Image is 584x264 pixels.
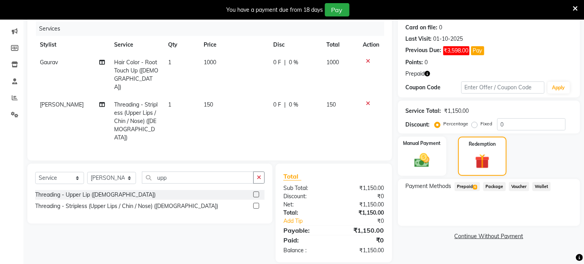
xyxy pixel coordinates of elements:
[509,182,530,191] span: Voucher
[204,59,216,66] span: 1000
[168,59,171,66] span: 1
[343,217,390,225] div: ₹0
[142,172,254,184] input: Search or Scan
[273,58,281,67] span: 0 F
[473,185,477,190] span: 6
[461,81,545,94] input: Enter Offer / Coupon Code
[334,209,390,217] div: ₹1,150.00
[406,35,432,43] div: Last Visit:
[406,46,442,55] div: Previous Due:
[35,36,109,54] th: Stylist
[406,70,425,78] span: Prepaid
[204,101,213,108] span: 150
[289,101,298,109] span: 0 %
[471,152,494,170] img: _gift.svg
[425,58,428,67] div: 0
[278,209,334,217] div: Total:
[283,172,301,181] span: Total
[278,192,334,201] div: Discount:
[358,36,384,54] th: Action
[326,101,336,108] span: 150
[334,226,390,235] div: ₹1,150.00
[403,140,441,147] label: Manual Payment
[35,191,156,199] div: Threading - Upper Lip ([DEMOGRAPHIC_DATA])
[444,120,469,127] label: Percentage
[168,101,171,108] span: 1
[36,22,390,36] div: Services
[278,226,334,235] div: Payable:
[334,201,390,209] div: ₹1,150.00
[532,182,551,191] span: Wallet
[406,121,430,129] div: Discount:
[269,36,322,54] th: Disc
[284,58,286,67] span: |
[406,58,423,67] div: Points:
[278,235,334,245] div: Paid:
[40,59,58,66] span: Gaurav
[481,120,493,127] label: Fixed
[35,202,218,210] div: Threading - Stripless (Upper Lips / Chin / Nose) ([DEMOGRAPHIC_DATA])
[278,184,334,192] div: Sub Total:
[406,24,438,32] div: Card on file:
[325,3,349,16] button: Pay
[278,201,334,209] div: Net:
[273,101,281,109] span: 0 F
[443,46,469,55] span: ₹3,598.00
[439,24,442,32] div: 0
[114,101,158,141] span: Threading - Stripless (Upper Lips / Chin / Nose) ([DEMOGRAPHIC_DATA])
[469,141,496,148] label: Redemption
[406,107,441,115] div: Service Total:
[322,36,358,54] th: Total
[227,6,323,14] div: You have a payment due from 18 days
[334,192,390,201] div: ₹0
[444,107,469,115] div: ₹1,150.00
[278,246,334,255] div: Balance :
[548,82,570,94] button: Apply
[406,83,461,92] div: Coupon Code
[109,36,163,54] th: Service
[399,232,579,240] a: Continue Without Payment
[284,101,286,109] span: |
[278,217,343,225] a: Add Tip
[406,182,451,190] span: Payment Methods
[334,235,390,245] div: ₹0
[334,184,390,192] div: ₹1,150.00
[326,59,339,66] span: 1000
[199,36,268,54] th: Price
[334,246,390,255] div: ₹1,150.00
[410,152,434,169] img: _cash.svg
[471,46,484,55] button: Pay
[483,182,506,191] span: Package
[40,101,84,108] span: [PERSON_NAME]
[434,35,463,43] div: 01-10-2025
[289,58,298,67] span: 0 %
[114,59,158,90] span: Hair Color - Root Touch Up ([DEMOGRAPHIC_DATA])
[163,36,199,54] th: Qty
[455,182,480,191] span: Prepaid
